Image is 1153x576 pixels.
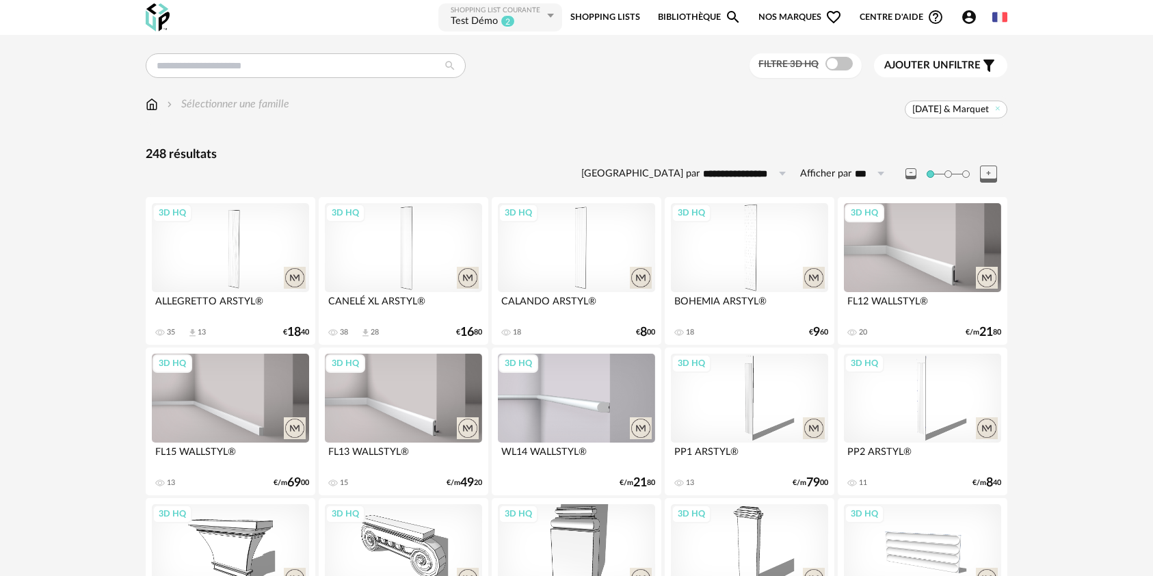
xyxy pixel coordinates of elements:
sup: 2 [501,15,515,27]
div: € 60 [809,328,828,337]
div: 3D HQ [153,204,192,222]
div: 28 [371,328,379,337]
a: 3D HQ CANELÉ XL ARSTYL® 38 Download icon 28 €1680 [319,197,488,345]
div: BOHEMIA ARSTYL® [671,292,828,319]
span: 18 [287,328,301,337]
div: 3D HQ [499,505,538,523]
div: € 00 [636,328,655,337]
span: Download icon [360,328,371,338]
div: 18 [686,328,694,337]
div: Sélectionner une famille [164,96,289,112]
div: PP1 ARSTYL® [671,443,828,470]
div: 13 [167,478,175,488]
div: 3D HQ [326,354,365,372]
div: ALLEGRETTO ARSTYL® [152,292,309,319]
img: fr [992,10,1007,25]
div: 3D HQ [845,505,884,523]
div: WL14 WALLSTYL® [498,443,655,470]
div: 3D HQ [499,354,538,372]
div: 3D HQ [672,505,711,523]
div: 3D HQ [153,505,192,523]
div: €/m 00 [793,478,828,488]
div: 3D HQ [326,204,365,222]
span: 8 [986,478,993,488]
div: 15 [340,478,348,488]
a: 3D HQ FL15 WALLSTYL® 13 €/m6900 [146,348,315,495]
label: Afficher par [800,168,851,181]
a: 3D HQ FL12 WALLSTYL® 20 €/m2180 [838,197,1007,345]
a: 3D HQ PP2 ARSTYL® 11 €/m840 [838,348,1007,495]
div: 3D HQ [672,204,711,222]
span: Account Circle icon [961,9,983,25]
div: Test Démo [451,15,498,29]
a: 3D HQ BOHEMIA ARSTYL® 18 €960 [665,197,834,345]
span: 8 [640,328,647,337]
img: OXP [146,3,170,31]
div: 3D HQ [499,204,538,222]
span: 9 [813,328,820,337]
div: € 40 [283,328,309,337]
div: €/m 00 [274,478,309,488]
span: Account Circle icon [961,9,977,25]
div: FL15 WALLSTYL® [152,443,309,470]
img: svg+xml;base64,PHN2ZyB3aWR0aD0iMTYiIGhlaWdodD0iMTciIHZpZXdCb3g9IjAgMCAxNiAxNyIgZmlsbD0ibm9uZSIgeG... [146,96,158,112]
div: €/m 20 [447,478,482,488]
label: [GEOGRAPHIC_DATA] par [581,168,700,181]
span: Ajouter un [884,60,949,70]
button: Ajouter unfiltre Filter icon [874,54,1007,77]
a: 3D HQ PP1 ARSTYL® 13 €/m7900 [665,348,834,495]
div: 248 résultats [146,147,1007,163]
div: €/m 80 [620,478,655,488]
div: 3D HQ [845,354,884,372]
span: Filter icon [981,57,997,74]
div: 18 [513,328,521,337]
span: [DATE] & Marquet [912,103,989,116]
div: 3D HQ [326,505,365,523]
div: PP2 ARSTYL® [844,443,1001,470]
div: 3D HQ [672,354,711,372]
div: €/m 80 [966,328,1001,337]
div: €/m 40 [972,478,1001,488]
a: 3D HQ ALLEGRETTO ARSTYL® 35 Download icon 13 €1840 [146,197,315,345]
span: Nos marques [758,2,842,33]
span: Heart Outline icon [825,9,842,25]
div: CANELÉ XL ARSTYL® [325,292,482,319]
div: 13 [198,328,206,337]
div: 11 [859,478,867,488]
div: 20 [859,328,867,337]
span: Magnify icon [725,9,741,25]
div: 35 [167,328,175,337]
div: € 80 [456,328,482,337]
div: 13 [686,478,694,488]
span: Help Circle Outline icon [927,9,944,25]
div: FL13 WALLSTYL® [325,443,482,470]
span: 21 [979,328,993,337]
span: Filtre 3D HQ [758,60,819,69]
span: 79 [806,478,820,488]
span: 69 [287,478,301,488]
a: 3D HQ CALANDO ARSTYL® 18 €800 [492,197,661,345]
span: 21 [633,478,647,488]
a: Shopping Lists [570,2,640,33]
a: BibliothèqueMagnify icon [658,2,741,33]
span: Centre d'aideHelp Circle Outline icon [860,9,944,25]
a: 3D HQ FL13 WALLSTYL® 15 €/m4920 [319,348,488,495]
div: 3D HQ [153,354,192,372]
div: Shopping List courante [451,6,544,15]
span: filtre [884,59,981,73]
span: 16 [460,328,474,337]
span: 49 [460,478,474,488]
span: Download icon [187,328,198,338]
div: 38 [340,328,348,337]
a: 3D HQ WL14 WALLSTYL® €/m2180 [492,348,661,495]
div: CALANDO ARSTYL® [498,292,655,319]
img: svg+xml;base64,PHN2ZyB3aWR0aD0iMTYiIGhlaWdodD0iMTYiIHZpZXdCb3g9IjAgMCAxNiAxNiIgZmlsbD0ibm9uZSIgeG... [164,96,175,112]
div: 3D HQ [845,204,884,222]
div: FL12 WALLSTYL® [844,292,1001,319]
